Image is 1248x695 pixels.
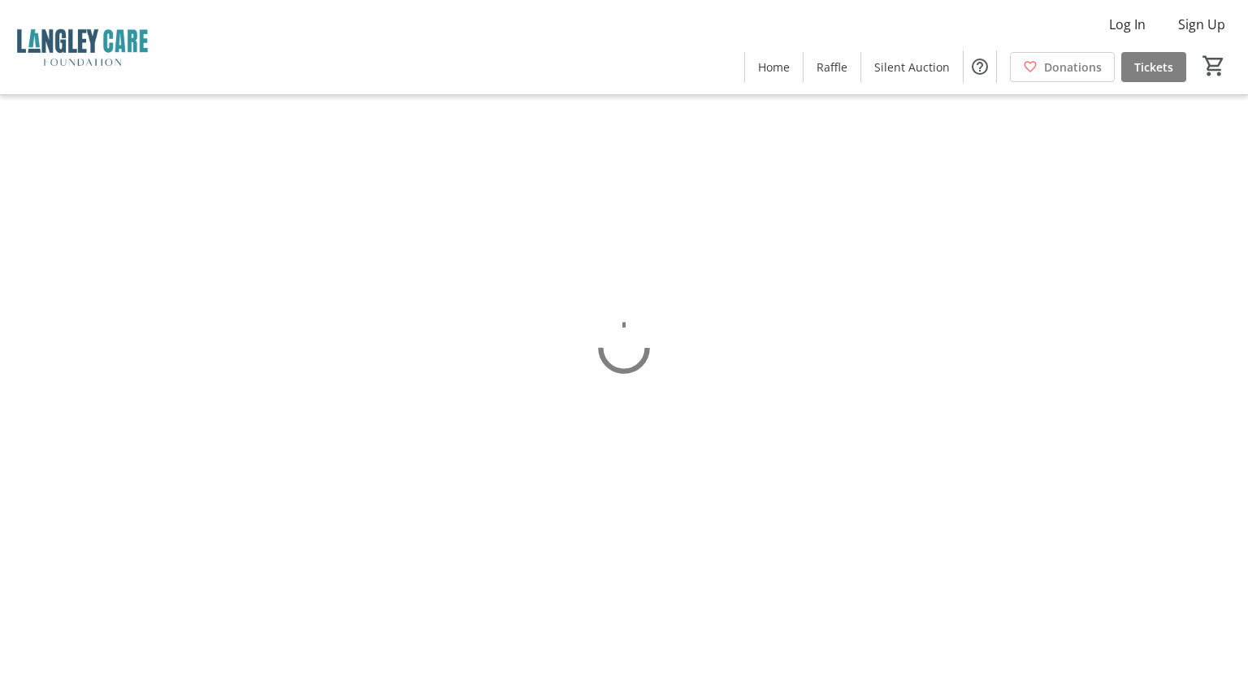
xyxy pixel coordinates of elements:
a: Donations [1010,52,1115,82]
button: Log In [1096,11,1159,37]
button: Help [964,50,996,83]
span: Donations [1044,59,1102,76]
span: Home [758,59,790,76]
span: Sign Up [1178,15,1225,34]
a: Raffle [804,52,860,82]
a: Tickets [1121,52,1186,82]
a: Silent Auction [861,52,963,82]
span: Log In [1109,15,1146,34]
button: Sign Up [1165,11,1238,37]
button: Cart [1199,51,1228,80]
span: Silent Auction [874,59,950,76]
span: Tickets [1134,59,1173,76]
img: Langley Care Foundation 's Logo [10,7,154,88]
a: Home [745,52,803,82]
span: Raffle [817,59,847,76]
